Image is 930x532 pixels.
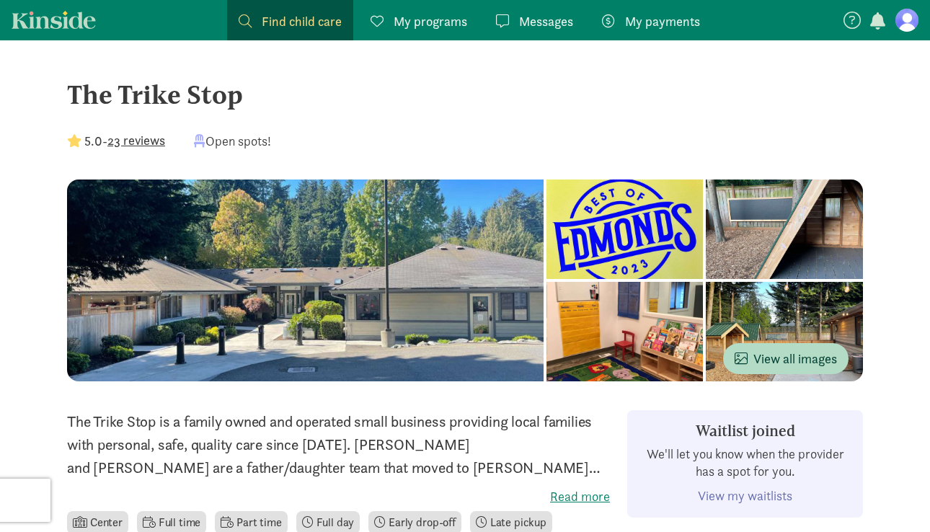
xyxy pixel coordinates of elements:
p: The Trike Stop is a family owned and operated small business providing local families with person... [67,410,610,479]
a: Kinside [12,11,96,29]
div: Open spots! [194,131,271,151]
button: 23 reviews [107,130,165,150]
span: My payments [625,12,700,31]
h3: Waitlist joined [639,422,851,440]
label: Read more [67,488,610,505]
span: View all images [735,349,837,368]
p: We'll let you know when the provider has a spot for you. [639,445,851,480]
button: View all images [723,343,849,374]
span: My programs [394,12,467,31]
strong: 5.0 [84,133,102,149]
span: Find child care [262,12,342,31]
div: - [67,131,165,151]
div: The Trike Stop [67,75,863,114]
span: Messages [519,12,573,31]
a: View my waitlists [698,487,792,504]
